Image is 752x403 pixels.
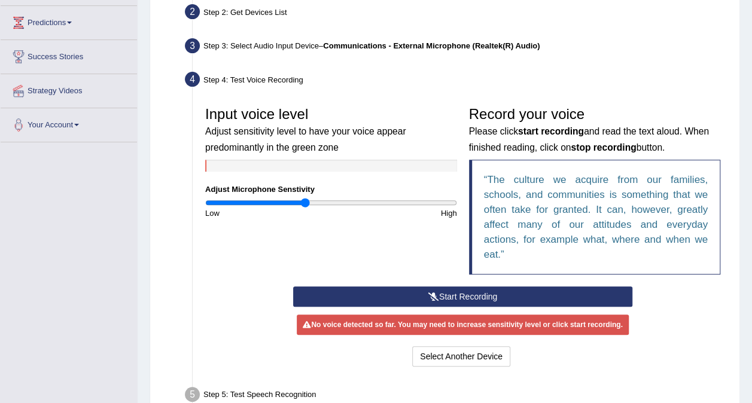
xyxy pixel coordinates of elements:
b: stop recording [571,142,636,152]
a: Success Stories [1,40,137,70]
q: The culture we acquire from our families, schools, and communities is something that we often tak... [484,174,708,260]
a: Predictions [1,6,137,36]
b: start recording [518,126,584,136]
button: Select Another Device [412,346,510,367]
small: Please click and read the text aloud. When finished reading, click on button. [469,126,709,152]
h3: Record your voice [469,106,721,154]
a: Strategy Videos [1,74,137,104]
h3: Input voice level [205,106,457,154]
div: No voice detected so far. You may need to increase sensitivity level or click start recording. [297,315,628,335]
div: Low [199,207,331,219]
div: High [331,207,462,219]
label: Adjust Microphone Senstivity [205,184,315,195]
button: Start Recording [293,286,632,307]
a: Your Account [1,108,137,138]
div: Step 2: Get Devices List [179,1,734,27]
span: – [319,41,540,50]
div: Step 4: Test Voice Recording [179,68,734,94]
b: Communications - External Microphone (Realtek(R) Audio) [323,41,540,50]
small: Adjust sensitivity level to have your voice appear predominantly in the green zone [205,126,406,152]
div: Step 3: Select Audio Input Device [179,35,734,61]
